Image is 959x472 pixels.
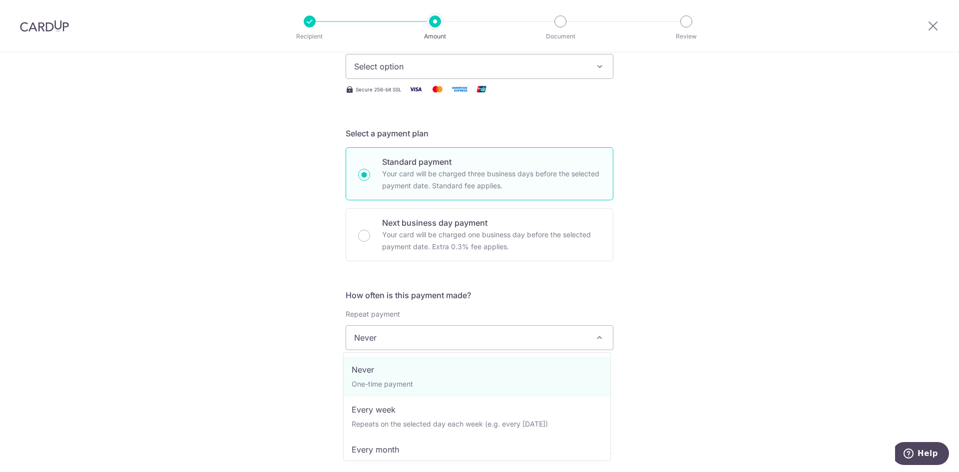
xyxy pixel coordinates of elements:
p: Your card will be charged one business day before the selected payment date. Extra 0.3% fee applies. [382,229,601,253]
span: Secure 256-bit SSL [356,85,402,93]
img: American Express [450,83,470,95]
p: Next business day payment [382,217,601,229]
label: Repeat payment [346,309,400,319]
img: CardUp [20,20,69,32]
button: Select option [346,54,613,79]
p: Review [649,31,723,41]
img: Mastercard [428,83,448,95]
small: One-time payment [352,380,413,388]
p: Recipient [273,31,347,41]
span: Select option [354,60,587,72]
small: Repeats on the selected day each week (e.g. every [DATE]) [352,420,548,428]
span: Never [346,326,613,350]
p: Every month [352,444,602,456]
span: Never [346,325,613,350]
img: Visa [406,83,426,95]
p: Every week [352,404,602,416]
h5: Select a payment plan [346,127,613,139]
h5: How often is this payment made? [346,289,613,301]
p: Never [352,364,602,376]
p: Document [523,31,597,41]
iframe: Opens a widget where you can find more information [895,442,949,467]
p: Amount [398,31,472,41]
img: Union Pay [472,83,491,95]
p: Standard payment [382,156,601,168]
p: Your card will be charged three business days before the selected payment date. Standard fee appl... [382,168,601,192]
